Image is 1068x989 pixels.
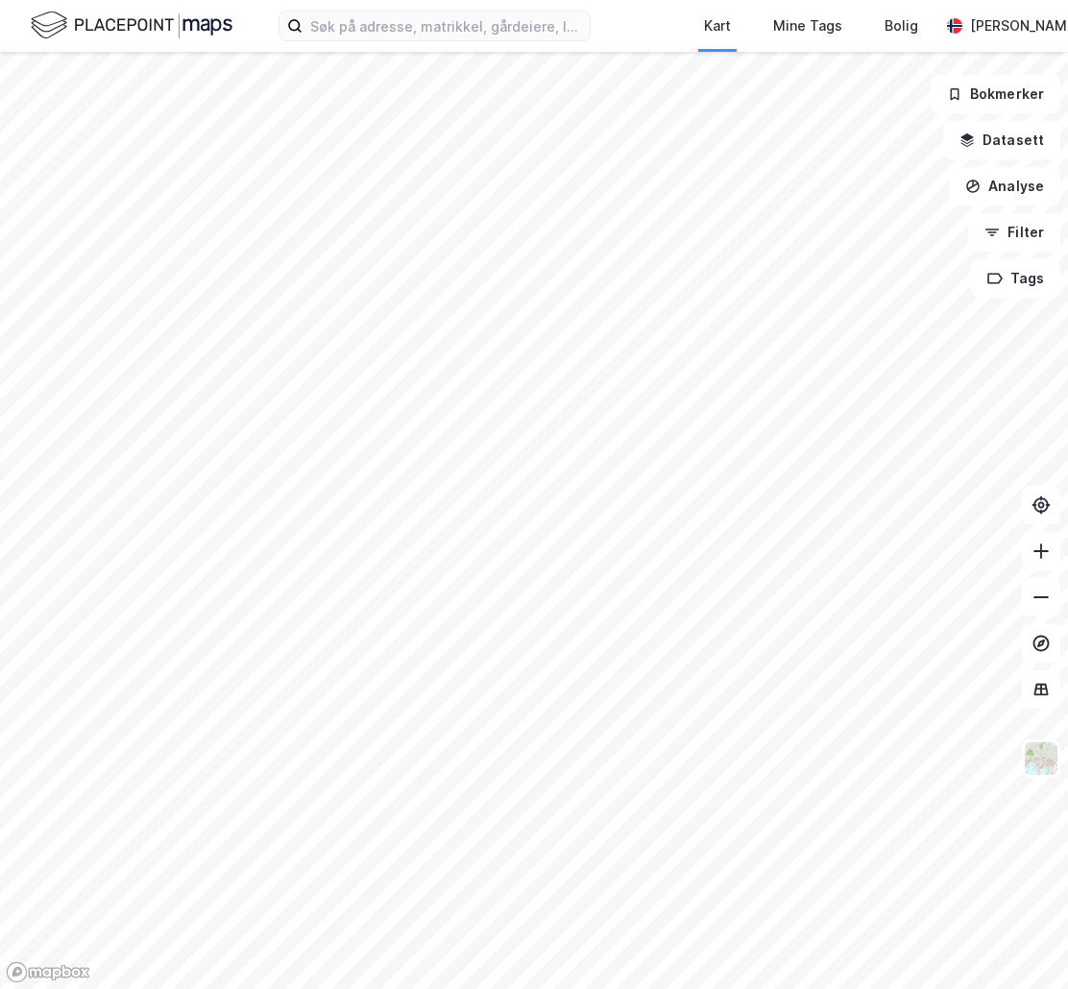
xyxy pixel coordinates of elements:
input: Søk på adresse, matrikkel, gårdeiere, leietakere eller personer [303,12,590,40]
div: Mine Tags [773,14,842,37]
div: Kart [704,14,731,37]
div: Bolig [885,14,918,37]
iframe: Chat Widget [972,897,1068,989]
img: logo.f888ab2527a4732fd821a326f86c7f29.svg [31,9,232,42]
